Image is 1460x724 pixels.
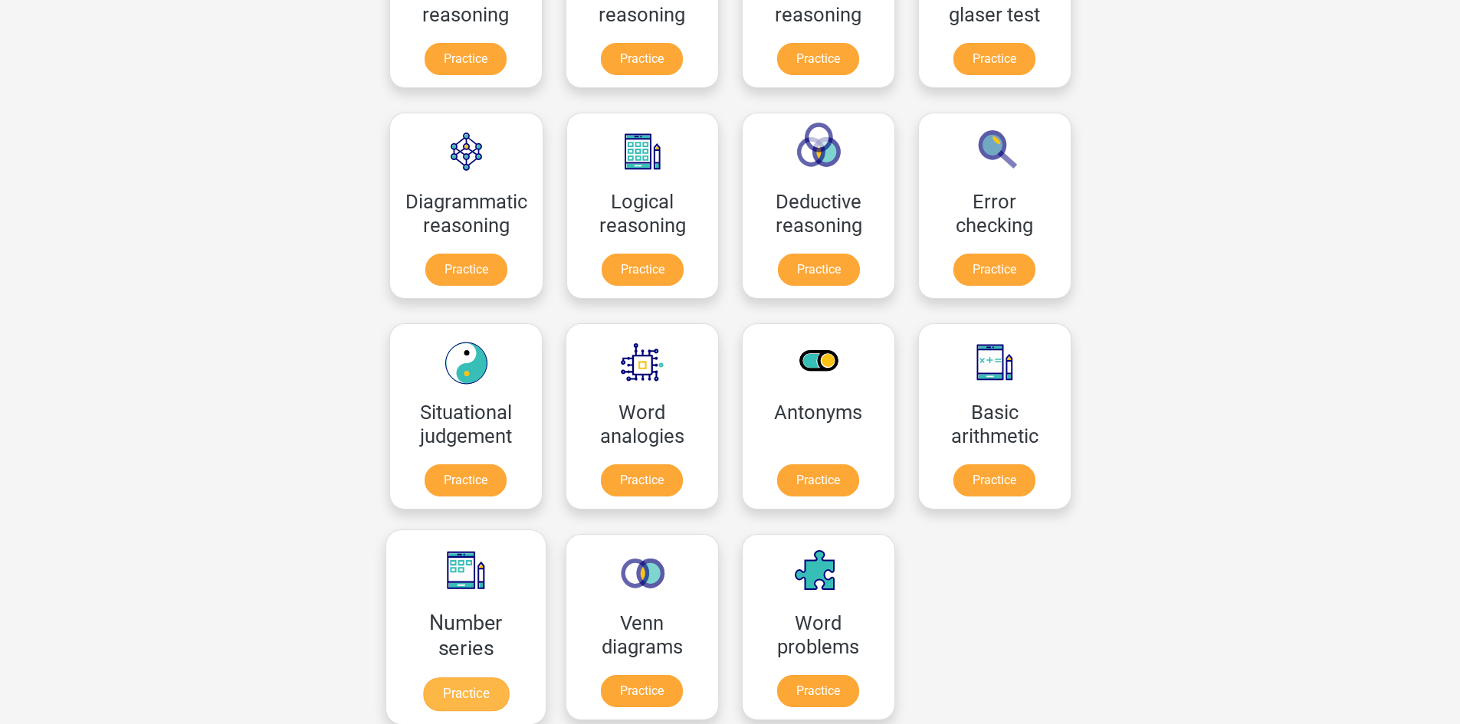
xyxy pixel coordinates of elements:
a: Practice [601,675,683,707]
a: Practice [425,43,507,75]
a: Practice [953,254,1035,286]
a: Practice [602,254,684,286]
a: Practice [777,675,859,707]
a: Practice [777,43,859,75]
a: Practice [953,43,1035,75]
a: Practice [777,464,859,496]
a: Practice [422,677,508,711]
a: Practice [778,254,860,286]
a: Practice [601,464,683,496]
a: Practice [601,43,683,75]
a: Practice [425,464,507,496]
a: Practice [953,464,1035,496]
a: Practice [425,254,507,286]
